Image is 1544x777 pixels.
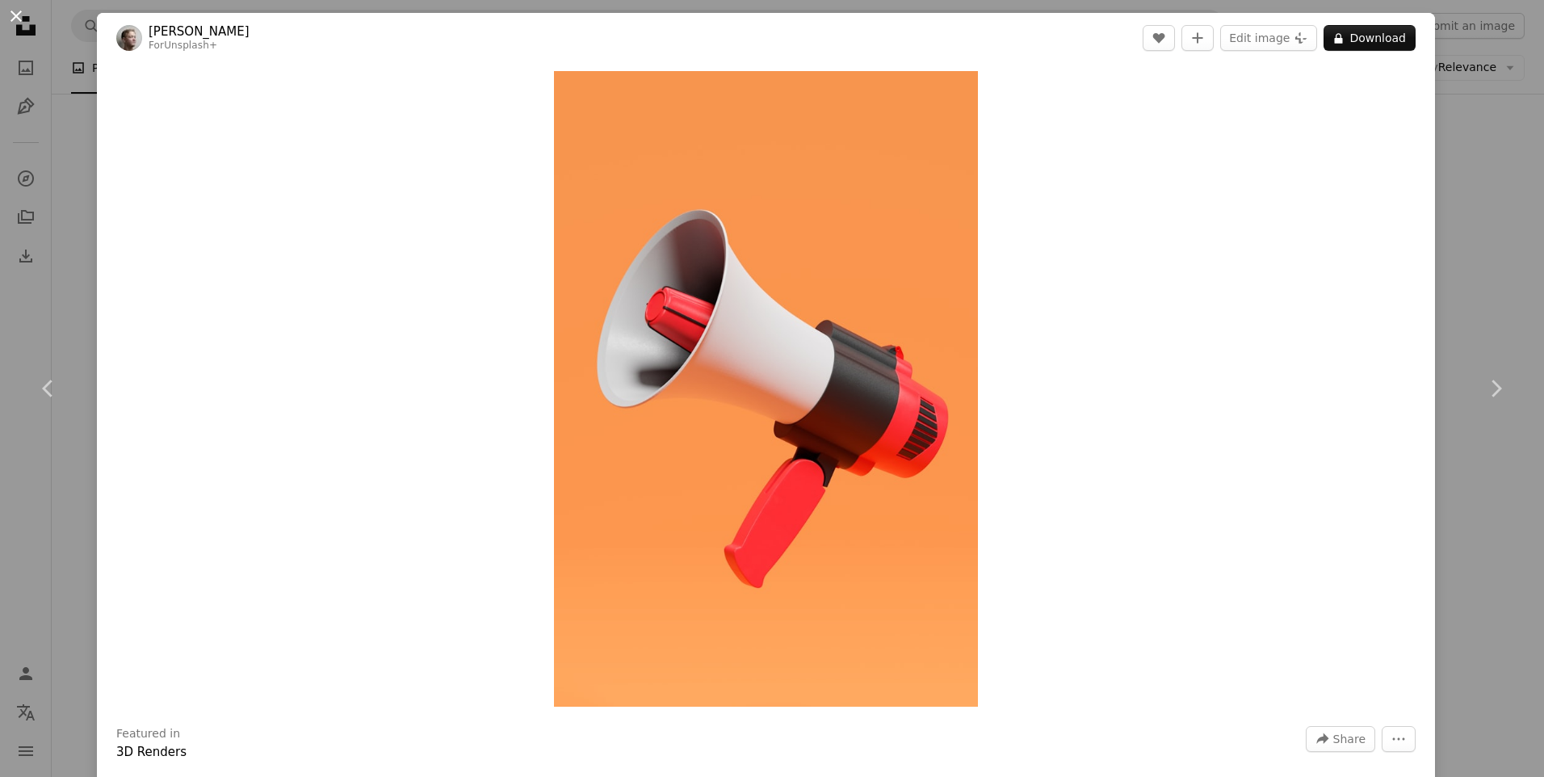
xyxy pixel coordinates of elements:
[116,726,180,742] h3: Featured in
[149,40,250,52] div: For
[554,71,978,707] img: a red and white megaphone on an orange background
[149,23,250,40] a: [PERSON_NAME]
[1306,726,1375,752] button: Share this image
[1382,726,1416,752] button: More Actions
[1324,25,1416,51] button: Download
[116,25,142,51] img: Go to Almas Salakhov's profile
[1447,311,1544,466] a: Next
[1220,25,1317,51] button: Edit image
[554,71,978,707] button: Zoom in on this image
[1181,25,1214,51] button: Add to Collection
[1143,25,1175,51] button: Like
[164,40,217,51] a: Unsplash+
[1333,727,1366,751] span: Share
[116,745,187,759] a: 3D Renders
